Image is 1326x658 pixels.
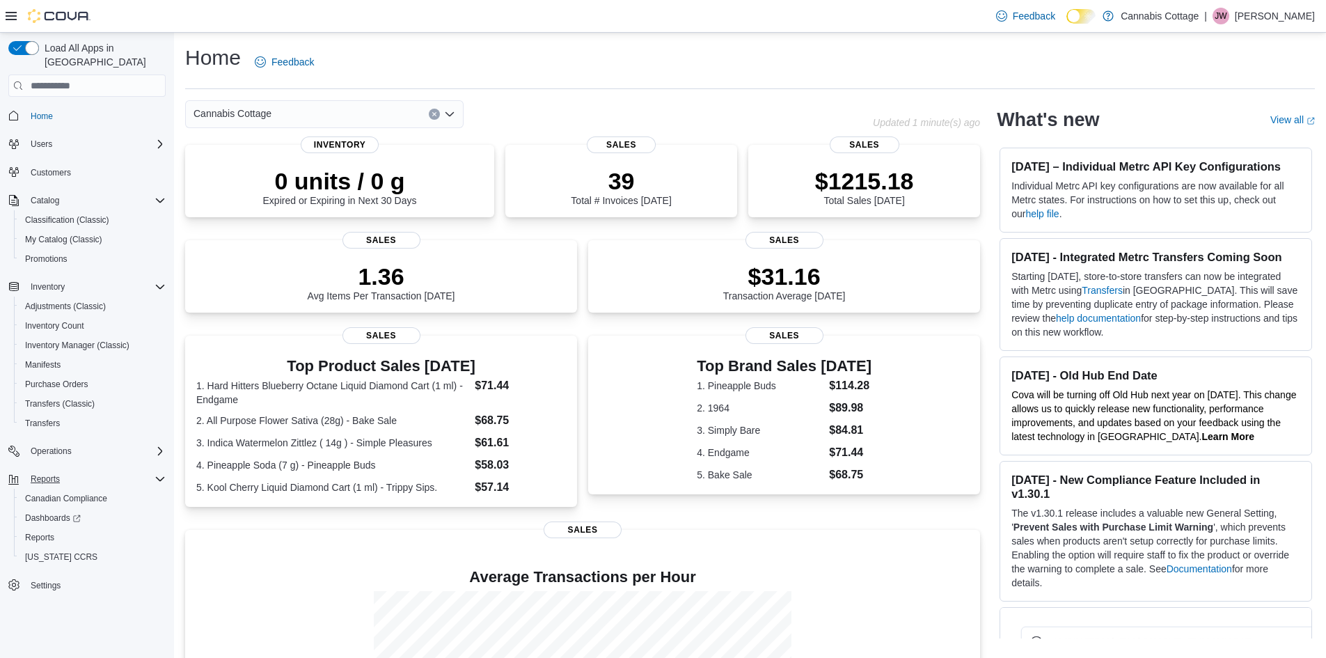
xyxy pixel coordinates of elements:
dd: $89.98 [829,400,871,416]
a: View allExternal link [1270,114,1315,125]
button: Catalog [25,192,65,209]
span: Cova will be turning off Old Hub next year on [DATE]. This change allows us to quickly release ne... [1011,389,1296,442]
button: My Catalog (Classic) [14,230,171,249]
span: Transfers [19,415,166,432]
dd: $68.75 [475,412,566,429]
span: Settings [25,577,166,594]
span: Canadian Compliance [25,493,107,504]
h3: Top Product Sales [DATE] [196,358,566,375]
button: Settings [3,575,171,595]
div: Avg Items Per Transaction [DATE] [308,263,455,301]
span: Inventory Count [19,318,166,334]
a: [US_STATE] CCRS [19,549,103,565]
div: Total Sales [DATE] [815,167,914,206]
span: Sales [342,327,420,344]
button: Purchase Orders [14,375,171,394]
button: Operations [25,443,77,460]
p: Updated 1 minute(s) ago [873,117,980,128]
svg: External link [1307,117,1315,125]
dt: 2. All Purpose Flower Sativa (28g) - Bake Sale [196,414,469,428]
a: Transfers (Classic) [19,395,100,412]
dt: 1. Hard Hitters Blueberry Octane Liquid Diamond Cart (1 ml) - Endgame [196,379,469,407]
span: Dashboards [25,512,81,524]
div: Total # Invoices [DATE] [571,167,671,206]
button: Inventory Count [14,316,171,336]
h3: Top Brand Sales [DATE] [697,358,871,375]
span: Inventory Manager (Classic) [19,337,166,354]
button: Users [25,136,58,152]
img: Cova [28,9,90,23]
a: help documentation [1056,313,1141,324]
span: Promotions [25,253,68,265]
span: Catalog [25,192,166,209]
button: Clear input [429,109,440,120]
a: My Catalog (Classic) [19,231,108,248]
span: Adjustments (Classic) [19,298,166,315]
dt: 3. Simply Bare [697,423,823,437]
p: $31.16 [723,263,846,290]
dd: $68.75 [829,467,871,483]
a: Dashboards [14,508,171,528]
span: Operations [31,446,72,457]
button: Inventory Manager (Classic) [14,336,171,355]
a: Dashboards [19,510,86,526]
span: Sales [587,136,656,153]
button: Classification (Classic) [14,210,171,230]
h3: [DATE] – Individual Metrc API Key Configurations [1011,159,1300,173]
dd: $71.44 [829,444,871,461]
span: Manifests [25,359,61,370]
span: Dashboards [19,510,166,526]
span: Settings [31,580,61,591]
span: Customers [25,164,166,181]
h2: What's new [997,109,1099,131]
dd: $61.61 [475,434,566,451]
h1: Home [185,44,241,72]
nav: Complex example [8,100,166,632]
dt: 5. Bake Sale [697,468,823,482]
a: Adjustments (Classic) [19,298,111,315]
span: Sales [544,522,622,538]
span: Operations [25,443,166,460]
a: Inventory Manager (Classic) [19,337,135,354]
span: Sales [830,136,899,153]
button: [US_STATE] CCRS [14,547,171,567]
button: Catalog [3,191,171,210]
span: Users [31,139,52,150]
button: Manifests [14,355,171,375]
h3: [DATE] - Integrated Metrc Transfers Coming Soon [1011,250,1300,264]
p: 1.36 [308,263,455,290]
span: Inventory [31,281,65,292]
strong: Prevent Sales with Purchase Limit Warning [1013,522,1213,533]
a: Manifests [19,357,66,373]
a: Reports [19,529,60,546]
p: 0 units / 0 g [263,167,417,195]
div: Transaction Average [DATE] [723,263,846,301]
div: Expired or Expiring in Next 30 Days [263,167,417,206]
span: Transfers (Classic) [19,395,166,412]
p: The v1.30.1 release includes a valuable new General Setting, ' ', which prevents sales when produ... [1011,506,1300,590]
button: Reports [3,469,171,489]
dd: $84.81 [829,422,871,439]
a: Feedback [249,48,319,76]
span: Customers [31,167,71,178]
span: Feedback [1013,9,1055,23]
span: Load All Apps in [GEOGRAPHIC_DATA] [39,41,166,69]
span: Home [25,107,166,124]
span: Washington CCRS [19,549,166,565]
span: Purchase Orders [25,379,88,390]
a: Documentation [1167,563,1232,574]
span: Sales [342,232,420,249]
span: Classification (Classic) [25,214,109,226]
span: Transfers [25,418,60,429]
dd: $114.28 [829,377,871,394]
button: Promotions [14,249,171,269]
a: Purchase Orders [19,376,94,393]
span: Inventory [301,136,379,153]
span: Inventory Manager (Classic) [25,340,129,351]
a: Transfers [19,415,65,432]
span: Users [25,136,166,152]
span: Reports [31,473,60,485]
button: Home [3,105,171,125]
dt: 2. 1964 [697,401,823,415]
span: JW [1215,8,1226,24]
